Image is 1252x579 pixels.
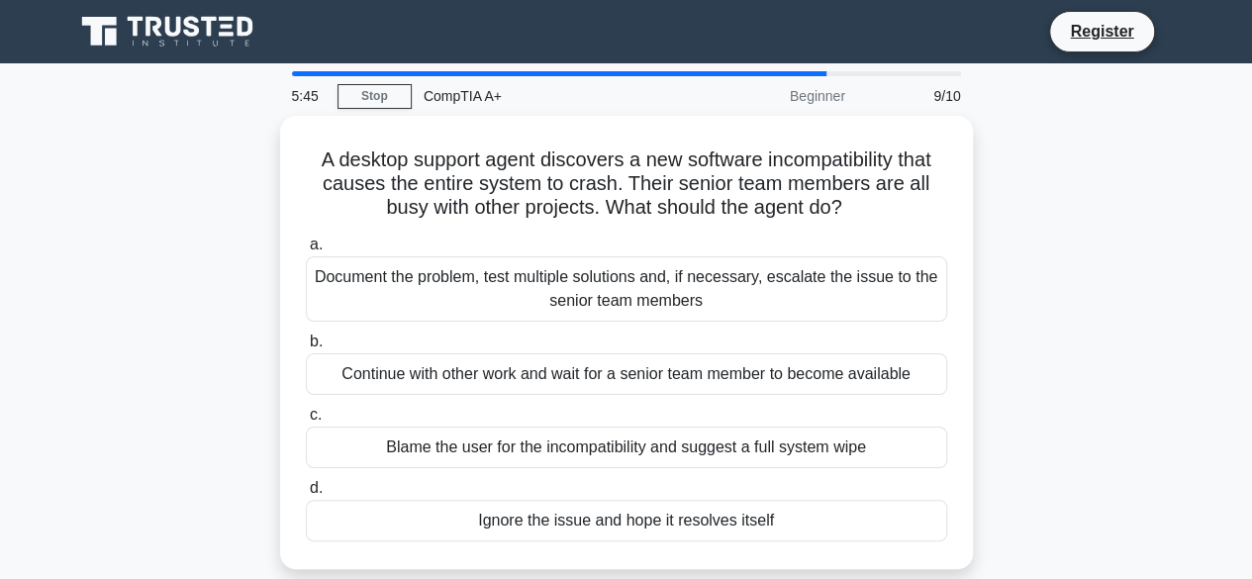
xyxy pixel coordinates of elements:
div: 5:45 [280,76,337,116]
div: 9/10 [857,76,973,116]
div: Continue with other work and wait for a senior team member to become available [306,353,947,395]
span: b. [310,333,323,349]
div: CompTIA A+ [412,76,684,116]
span: a. [310,236,323,252]
div: Ignore the issue and hope it resolves itself [306,500,947,541]
span: d. [310,479,323,496]
a: Stop [337,84,412,109]
span: c. [310,406,322,423]
div: Blame the user for the incompatibility and suggest a full system wipe [306,427,947,468]
div: Beginner [684,76,857,116]
div: Document the problem, test multiple solutions and, if necessary, escalate the issue to the senior... [306,256,947,322]
h5: A desktop support agent discovers a new software incompatibility that causes the entire system to... [304,147,949,221]
a: Register [1058,19,1145,44]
